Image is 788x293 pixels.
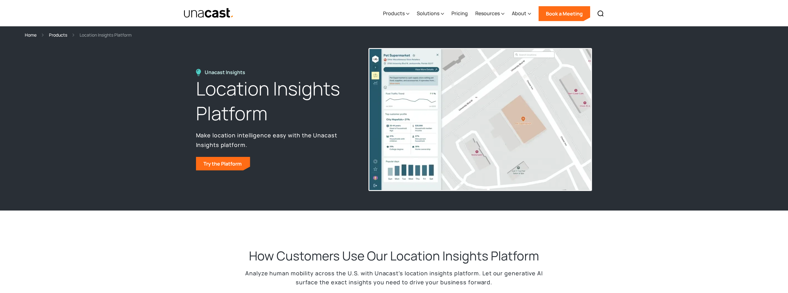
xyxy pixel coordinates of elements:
[196,131,355,149] p: Make location intelligence easy with the Unacast Insights platform.
[451,1,468,26] a: Pricing
[512,1,531,26] div: About
[475,1,504,26] div: Resources
[239,269,549,287] p: Analyze human mobility across the U.S. with Unacast’s location insights platform. Let our generat...
[196,157,250,171] a: Try the Platform
[184,8,234,19] img: Unacast text logo
[538,6,590,21] a: Book a Meeting
[196,76,355,126] h1: Location Insights Platform
[205,69,248,76] div: Unacast Insights
[383,10,405,17] div: Products
[80,31,132,38] div: Location Insights Platform
[383,1,409,26] div: Products
[597,10,604,17] img: Search icon
[196,69,201,76] img: Location Insights Platform icon
[417,1,444,26] div: Solutions
[475,10,500,17] div: Resources
[417,10,439,17] div: Solutions
[25,31,37,38] a: Home
[184,8,234,19] a: home
[49,31,67,38] a: Products
[512,10,526,17] div: About
[249,248,539,264] h2: How Customers Use Our Location Insights Platform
